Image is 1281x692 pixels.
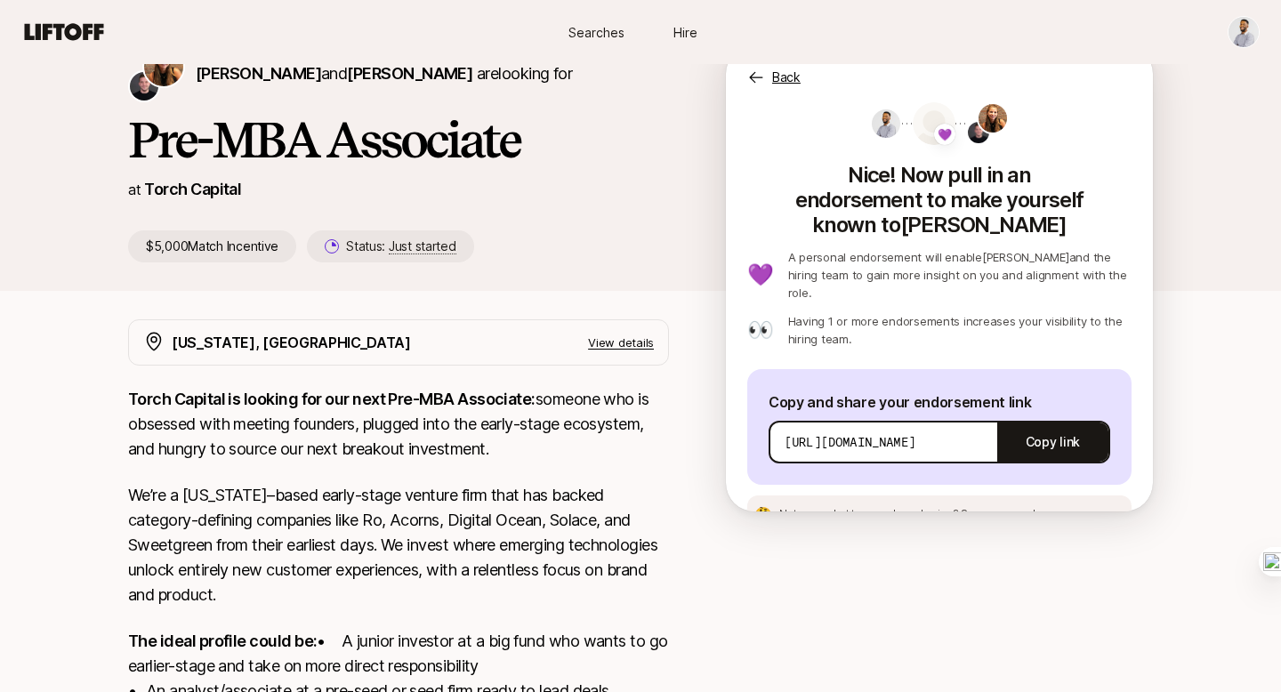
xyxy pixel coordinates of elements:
h1: Pre-MBA Associate [128,113,669,166]
p: Status: [346,236,455,257]
p: Having 1 or more endorsements increases your visibility to the hiring team. [788,312,1132,348]
span: and [321,64,472,83]
p: at [128,178,141,201]
img: dotted-line.svg [902,123,959,125]
img: Christopher Harper [968,122,989,143]
span: 💜 [938,124,952,145]
p: are looking for [196,61,572,86]
strong: Torch Capital is looking for our next Pre-MBA Associate: [128,390,536,408]
button: Joel Kanu [1228,16,1260,48]
img: Katie Reiner [144,47,183,86]
img: 64149c92_2a1e_418f_baf1_a03aa7d35f80.jpg [872,109,900,138]
a: Hire [640,16,729,49]
button: Copy link [997,417,1108,467]
span: [PERSON_NAME] [347,64,472,83]
span: [PERSON_NAME] [196,64,321,83]
p: Copy and share your endorsement link [769,390,1110,414]
span: Hire [673,23,697,42]
p: [URL][DOMAIN_NAME] [785,433,915,451]
p: someone who is obsessed with meeting founders, plugged into the early-stage ecosystem, and hungry... [128,387,669,462]
span: Just started [389,238,456,254]
p: A personal endorsement will enable [PERSON_NAME] and the hiring team to gain more insight on you ... [788,248,1132,302]
a: Searches [552,16,640,49]
p: Not sure what to say when sharing? [779,506,1093,522]
p: 💜 [747,264,774,286]
p: We’re a [US_STATE]–based early-stage venture firm that has backed category-defining companies lik... [128,483,669,608]
img: avatar-url [913,102,955,145]
p: 🤔 [754,507,772,521]
img: dotted-line.svg [955,123,1012,125]
strong: The ideal profile could be: [128,632,317,650]
p: $5,000 Match Incentive [128,230,296,262]
p: 👀 [747,319,774,341]
img: Joel Kanu [1229,17,1259,47]
p: Nice! Now pull in an endorsement to make yourself known to [PERSON_NAME] [747,156,1132,237]
p: [US_STATE], [GEOGRAPHIC_DATA] [172,331,411,354]
p: View details [588,334,654,351]
a: Torch Capital [144,180,241,198]
img: Christopher Harper [130,72,158,101]
p: Back [772,67,801,88]
span: See an example message [961,507,1093,520]
span: Searches [568,23,624,42]
img: Katie Reiner [979,104,1007,133]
